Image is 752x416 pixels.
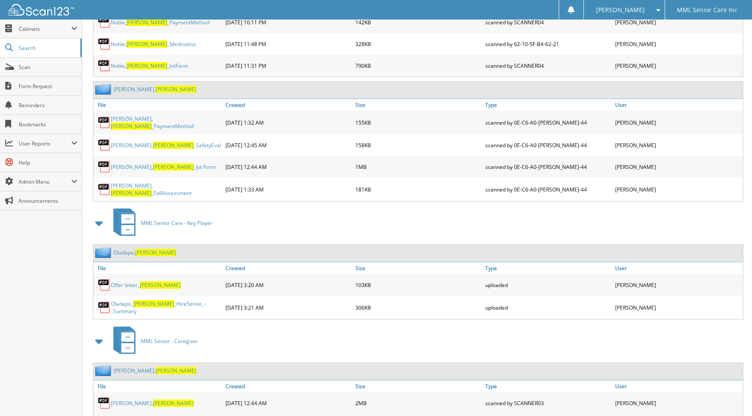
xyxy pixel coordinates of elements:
a: Type [483,380,613,392]
a: Created [223,262,353,274]
a: User [613,99,743,111]
a: [PERSON_NAME],[PERSON_NAME]_Jot Form [111,163,216,171]
a: [PERSON_NAME],[PERSON_NAME] [111,399,194,407]
span: User Reports [19,140,71,147]
div: [PERSON_NAME] [613,276,743,294]
a: File [93,380,223,392]
div: 790KB [353,57,483,74]
span: MML Senior Care Inc [677,7,737,13]
div: [DATE] 12:44 AM [223,394,353,412]
a: Oladapo_[PERSON_NAME]_HireSense_-_Summary [111,300,221,315]
img: PDF.png [98,16,111,29]
span: MML Senior - Caregiver [141,337,198,345]
img: folder2.png [95,365,113,376]
a: Type [483,99,613,111]
img: PDF.png [98,160,111,173]
span: [PERSON_NAME] [126,40,167,48]
div: [DATE] 1:33 AM [223,180,353,199]
a: Noble,[PERSON_NAME]_JotForm [111,62,188,69]
span: [PERSON_NAME] [126,62,167,69]
span: Bookmarks [19,121,77,128]
span: [PERSON_NAME] [111,122,152,130]
a: [PERSON_NAME],[PERSON_NAME]_SafetyEval [111,142,221,149]
a: [PERSON_NAME],[PERSON_NAME] [113,367,196,374]
div: scanned by 62-10-5F-B4-62-21 [483,35,613,53]
div: scanned by SCANNER03 [483,394,613,412]
div: [PERSON_NAME] [613,298,743,317]
a: Offer letter_[PERSON_NAME] [111,281,181,289]
span: [PERSON_NAME] [153,163,194,171]
span: [PERSON_NAME] [156,367,196,374]
iframe: Chat Widget [709,374,752,416]
div: 1MB [353,158,483,175]
a: MML Senior Care - Key Player [108,206,212,240]
img: scan123-logo-white.svg [9,4,74,16]
span: [PERSON_NAME] [156,86,196,93]
div: scanned by 0E-C6-A0-[PERSON_NAME]-44 [483,136,613,154]
span: [PERSON_NAME] [140,281,181,289]
img: PDF.png [98,301,111,314]
div: 328KB [353,35,483,53]
a: Size [353,99,483,111]
div: [PERSON_NAME] [613,13,743,31]
div: 2MB [353,394,483,412]
a: Oladapo,[PERSON_NAME] [113,249,176,256]
span: Help [19,159,77,166]
div: 103KB [353,276,483,294]
span: [PERSON_NAME] [126,19,167,26]
div: [PERSON_NAME] [613,180,743,199]
div: 181KB [353,180,483,199]
a: Size [353,380,483,392]
div: [DATE] 11:31 PM [223,57,353,74]
div: scanned by SCANNER04 [483,13,613,31]
span: [PERSON_NAME] [596,7,645,13]
a: Size [353,262,483,274]
span: [PERSON_NAME] [135,249,176,256]
a: [PERSON_NAME],[PERSON_NAME]_PaymentMethod [111,115,221,130]
img: PDF.png [98,396,111,409]
a: File [93,99,223,111]
span: MML Senior Care - Key Player [141,219,212,227]
img: PDF.png [98,37,111,50]
div: [PERSON_NAME] [613,158,743,175]
span: Reminders [19,102,77,109]
div: scanned by SCANNER04 [483,57,613,74]
img: PDF.png [98,139,111,152]
span: Announcements [19,197,77,205]
a: [PERSON_NAME],[PERSON_NAME] [113,86,196,93]
div: [DATE] 3:20 AM [223,276,353,294]
a: Created [223,99,353,111]
span: [PERSON_NAME] [153,399,194,407]
div: [PERSON_NAME] [613,35,743,53]
img: folder2.png [95,247,113,258]
img: PDF.png [98,59,111,72]
div: uploaded [483,298,613,317]
span: [PERSON_NAME] [111,189,152,197]
div: [DATE] 11:48 PM [223,35,353,53]
a: User [613,380,743,392]
div: [PERSON_NAME] [613,113,743,132]
a: Noble,[PERSON_NAME]_Medicatios [111,40,196,48]
div: [DATE] 12:45 AM [223,136,353,154]
div: [DATE] 12:44 AM [223,158,353,175]
a: [PERSON_NAME],[PERSON_NAME]_FallAssessment [111,182,221,197]
div: [PERSON_NAME] [613,57,743,74]
a: File [93,262,223,274]
span: Admin Menu [19,178,71,185]
a: MML Senior - Caregiver [108,324,198,358]
div: [DATE] 3:21 AM [223,298,353,317]
div: scanned by 0E-C6-A0-[PERSON_NAME]-44 [483,113,613,132]
div: [PERSON_NAME] [613,394,743,412]
div: scanned by 0E-C6-A0-[PERSON_NAME]-44 [483,158,613,175]
div: [PERSON_NAME] [613,136,743,154]
div: 142KB [353,13,483,31]
span: Search [19,44,76,52]
div: [DATE] 1:32 AM [223,113,353,132]
div: uploaded [483,276,613,294]
a: Noble,[PERSON_NAME]_PaymentMethod [111,19,209,26]
a: User [613,262,743,274]
div: scanned by 0E-C6-A0-[PERSON_NAME]-44 [483,180,613,199]
a: Type [483,262,613,274]
span: Scan [19,63,77,71]
span: [PERSON_NAME] [153,142,194,149]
